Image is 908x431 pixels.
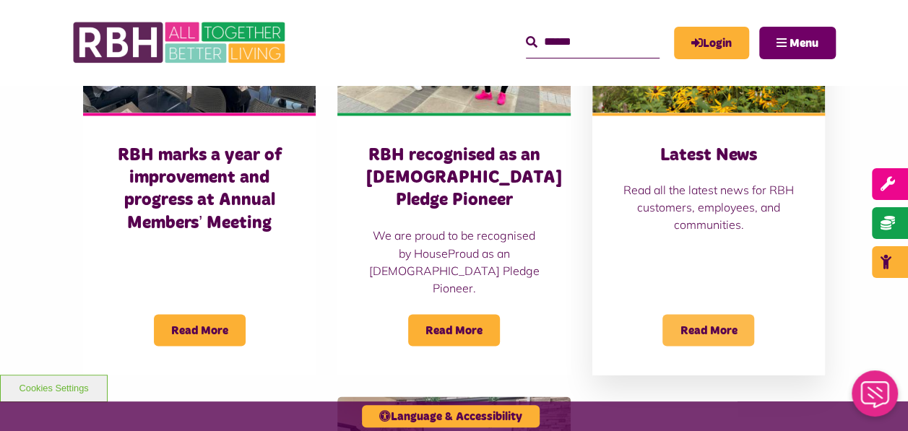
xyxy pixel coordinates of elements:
[621,144,796,167] h3: Latest News
[366,227,541,296] p: We are proud to be recognised by HouseProud as an [DEMOGRAPHIC_DATA] Pledge Pioneer.
[72,14,289,71] img: RBH
[759,27,836,59] button: Navigation
[408,314,500,346] span: Read More
[843,366,908,431] iframe: Netcall Web Assistant for live chat
[154,314,246,346] span: Read More
[662,314,754,346] span: Read More
[366,144,541,212] h3: RBH recognised as an [DEMOGRAPHIC_DATA] Pledge Pioneer
[526,27,660,58] input: Search
[621,181,796,233] p: Read all the latest news for RBH customers, employees, and communities.
[790,38,818,49] span: Menu
[362,405,540,427] button: Language & Accessibility
[674,27,749,59] a: MyRBH
[112,144,287,235] h3: RBH marks a year of improvement and progress at Annual Members’ Meeting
